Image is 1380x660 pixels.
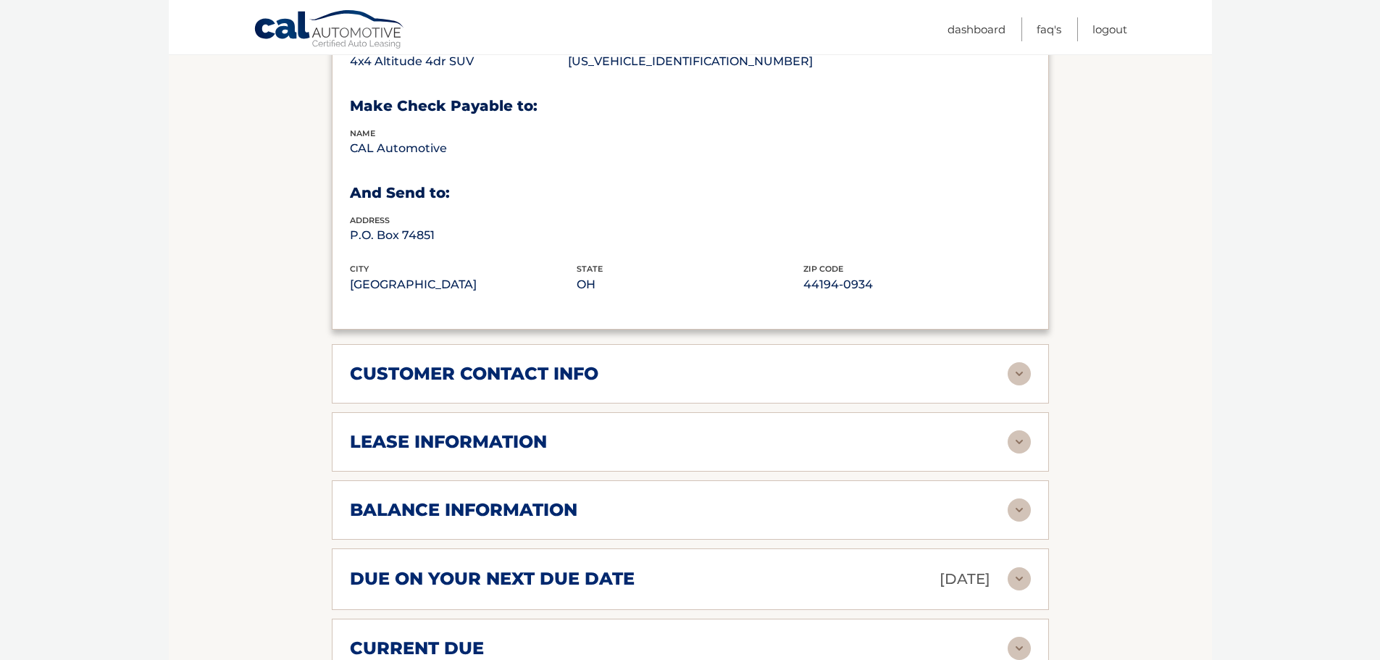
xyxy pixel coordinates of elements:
p: CAL Automotive [350,138,577,159]
img: accordion-rest.svg [1008,567,1031,590]
a: Cal Automotive [254,9,406,51]
span: zip code [803,264,843,274]
p: OH [577,275,803,295]
img: accordion-rest.svg [1008,637,1031,660]
h2: current due [350,638,484,659]
img: accordion-rest.svg [1008,362,1031,385]
h2: due on your next due date [350,568,635,590]
h2: lease information [350,431,547,453]
img: accordion-rest.svg [1008,498,1031,522]
img: accordion-rest.svg [1008,430,1031,454]
h2: balance information [350,499,577,521]
p: [US_VEHICLE_IDENTIFICATION_NUMBER] [568,51,813,72]
h2: customer contact info [350,363,598,385]
span: state [577,264,603,274]
a: Dashboard [948,17,1005,41]
p: 44194-0934 [803,275,1030,295]
h3: And Send to: [350,184,1031,202]
p: [DATE] [940,567,990,592]
h3: Make Check Payable to: [350,97,1031,115]
span: address [350,215,390,225]
a: FAQ's [1037,17,1061,41]
p: P.O. Box 74851 [350,225,577,246]
p: 4x4 Altitude 4dr SUV [350,51,568,72]
p: [GEOGRAPHIC_DATA] [350,275,577,295]
span: name [350,128,375,138]
a: Logout [1092,17,1127,41]
span: city [350,264,369,274]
